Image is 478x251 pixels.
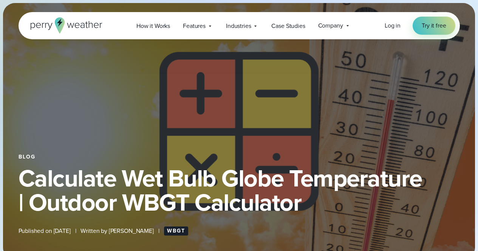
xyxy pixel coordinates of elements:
span: Features [183,22,206,31]
span: Case Studies [271,22,305,31]
span: Try it free [422,21,446,30]
a: Log in [385,21,401,30]
span: | [75,226,76,236]
a: WBGT [164,226,188,236]
a: How it Works [130,18,176,34]
span: How it Works [136,22,170,31]
a: Case Studies [265,18,311,34]
span: | [158,226,159,236]
h1: Calculate Wet Bulb Globe Temperature | Outdoor WBGT Calculator [19,166,460,214]
a: Try it free [413,17,455,35]
span: Published on [DATE] [19,226,71,236]
span: Company [318,21,343,30]
div: Blog [19,154,460,160]
span: Industries [226,22,251,31]
span: Written by [PERSON_NAME] [80,226,153,236]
